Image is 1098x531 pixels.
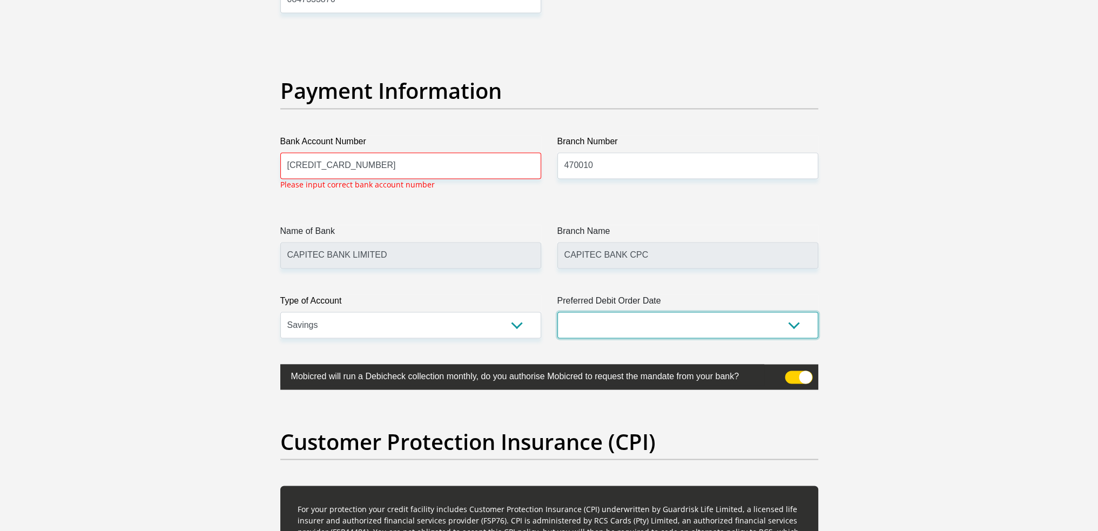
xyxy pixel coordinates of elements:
label: Branch Number [557,135,818,152]
input: Bank Account Number [280,152,541,179]
h2: Customer Protection Insurance (CPI) [280,428,818,454]
h2: Payment Information [280,78,818,104]
label: Mobicred will run a Debicheck collection monthly, do you authorise Mobicred to request the mandat... [280,364,764,385]
p: Please input correct bank account number [280,179,435,190]
label: Name of Bank [280,225,541,242]
label: Bank Account Number [280,135,541,152]
label: Preferred Debit Order Date [557,294,818,312]
input: Name of Bank [280,242,541,268]
input: Branch Number [557,152,818,179]
label: Branch Name [557,225,818,242]
input: Branch Name [557,242,818,268]
label: Type of Account [280,294,541,312]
